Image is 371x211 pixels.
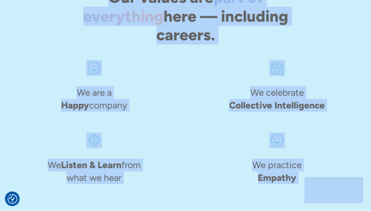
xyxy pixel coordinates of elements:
[86,132,102,148] img: An icon of a brain
[61,99,89,111] span: Happy
[229,86,325,112] h4: We celebrate
[61,159,121,170] span: Listen & Learn
[8,194,17,204] button: Consent Preferences
[86,60,102,76] img: Smiling face icon
[61,86,127,112] h4: We are a company
[45,158,143,184] h4: We from what we hear
[269,132,285,148] img: Smiling face icon
[8,194,17,204] img: Revisit consent button
[258,172,296,183] span: Empathy
[252,158,301,184] h4: We practice
[229,99,325,111] span: Collective Intelligence
[269,60,285,76] img: An icon of three dots over a rectangle and heart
